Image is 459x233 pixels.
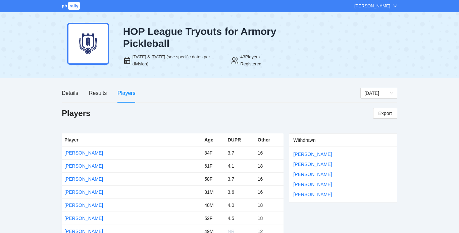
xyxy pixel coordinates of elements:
div: Other [258,136,281,143]
span: 4.0 [228,202,234,208]
a: [PERSON_NAME] [64,176,103,182]
a: [PERSON_NAME] [64,216,103,221]
div: [DATE] & [DATE] (see specific dates per division) [133,54,223,67]
div: 43 Players Registered [240,54,280,67]
a: [PERSON_NAME] [293,192,332,197]
td: 18 [255,199,284,212]
h1: Players [62,108,90,119]
a: [PERSON_NAME] [293,172,332,177]
td: 31M [202,186,225,199]
td: 58F [202,173,225,186]
span: down [393,4,397,8]
span: 4.1 [228,163,234,169]
div: Players [117,89,135,97]
td: 16 [255,186,284,199]
td: 18 [255,160,284,173]
td: 52F [202,212,225,225]
td: 16 [255,173,284,186]
div: Player [64,136,199,143]
a: [PERSON_NAME] [64,163,103,169]
span: 3.7 [228,150,234,156]
div: [PERSON_NAME] [354,3,390,9]
a: [PERSON_NAME] [293,152,332,157]
td: 61F [202,160,225,173]
div: Withdrawn [293,134,393,147]
span: Saturday [364,88,393,98]
div: Age [204,136,222,143]
td: 48M [202,199,225,212]
span: pb [62,3,67,8]
a: pbrally [62,3,81,8]
div: DUPR [228,136,252,143]
td: 34F [202,147,225,160]
div: Results [89,89,107,97]
img: armory-dark-blue.png [67,23,109,65]
div: HOP League Tryouts for Armory Pickleball [123,25,280,50]
a: [PERSON_NAME] [293,162,332,167]
a: [PERSON_NAME] [293,182,332,187]
a: [PERSON_NAME] [64,189,103,195]
span: Export [378,108,392,118]
td: 16 [255,147,284,160]
div: Details [62,89,78,97]
a: Export [373,108,397,119]
span: 3.7 [228,176,234,182]
a: [PERSON_NAME] [64,202,103,208]
a: [PERSON_NAME] [64,150,103,156]
td: 18 [255,212,284,225]
span: rally [68,2,80,10]
span: 3.6 [228,189,234,195]
span: 4.5 [228,216,234,221]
